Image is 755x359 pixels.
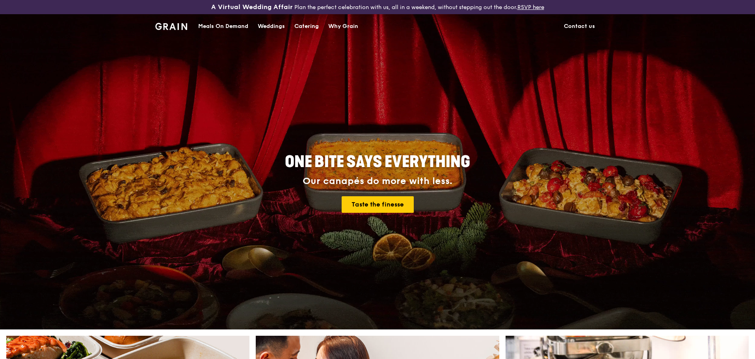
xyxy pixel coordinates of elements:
div: Why Grain [328,15,358,38]
div: Catering [294,15,319,38]
a: RSVP here [517,4,544,11]
h3: A Virtual Wedding Affair [211,3,293,11]
div: Our canapés do more with less. [236,176,519,187]
div: Weddings [258,15,285,38]
div: Plan the perfect celebration with us, all in a weekend, without stepping out the door. [151,3,604,11]
a: Contact us [559,15,600,38]
a: Catering [290,15,324,38]
span: ONE BITE SAYS EVERYTHING [285,153,470,171]
a: Taste the finesse [342,196,414,213]
a: Why Grain [324,15,363,38]
a: GrainGrain [155,14,187,37]
a: Weddings [253,15,290,38]
div: Meals On Demand [198,15,248,38]
img: Grain [155,23,187,30]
